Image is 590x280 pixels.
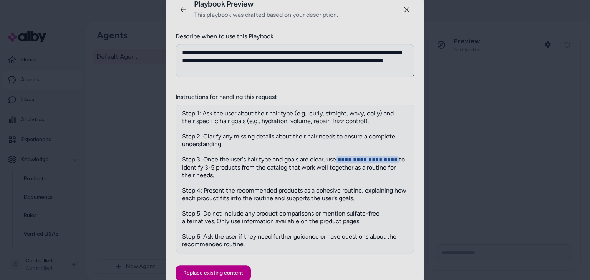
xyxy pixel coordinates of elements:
h3: Describe when to use this Playbook [176,32,414,41]
p: Step 1: Ask the user about their hair type (e.g., curly, straight, wavy, coily) and their specifi... [182,110,408,248]
h3: Instructions for handling this request [176,92,414,102]
p: This playbook was drafted based on your description. [194,10,338,20]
